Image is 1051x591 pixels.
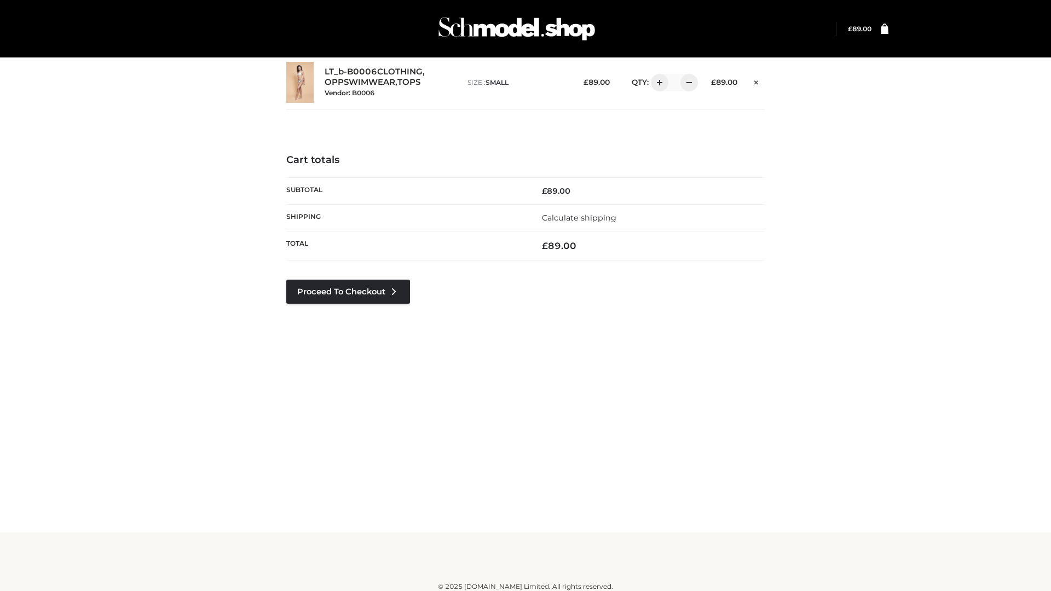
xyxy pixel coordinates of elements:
[435,7,599,50] img: Schmodel Admin 964
[542,240,548,251] span: £
[286,280,410,304] a: Proceed to Checkout
[542,240,576,251] bdi: 89.00
[286,204,525,231] th: Shipping
[325,67,457,97] div: , ,
[542,186,570,196] bdi: 89.00
[377,67,423,77] a: CLOTHING
[286,62,314,103] img: LT_b-B0006 - SMALL
[467,78,567,88] p: size :
[325,67,377,77] a: LT_b-B0006
[848,25,871,33] a: £89.00
[542,213,616,223] a: Calculate shipping
[711,78,716,86] span: £
[325,89,374,97] small: Vendor: B0006
[848,25,852,33] span: £
[325,77,395,88] a: OPPSWIMWEAR
[748,74,765,88] a: Remove this item
[286,177,525,204] th: Subtotal
[397,77,420,88] a: TOPS
[486,78,509,86] span: SMALL
[286,231,525,260] th: Total
[542,186,547,196] span: £
[286,154,765,166] h4: Cart totals
[711,78,737,86] bdi: 89.00
[584,78,588,86] span: £
[621,74,694,91] div: QTY:
[848,25,871,33] bdi: 89.00
[584,78,610,86] bdi: 89.00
